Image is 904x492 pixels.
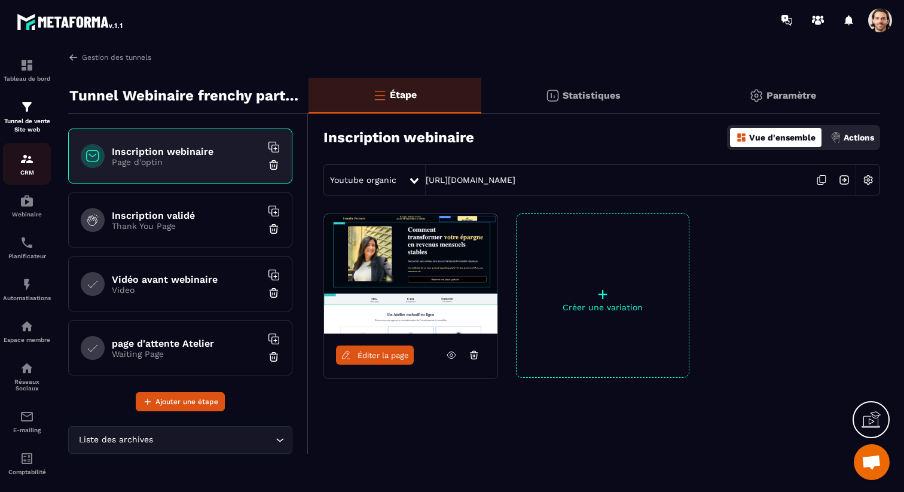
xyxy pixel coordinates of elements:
[372,88,387,102] img: bars-o.4a397970.svg
[3,91,51,143] a: formationformationTunnel de vente Site web
[268,351,280,363] img: trash
[112,274,261,285] h6: Vidéo avant webinaire
[20,361,34,375] img: social-network
[3,401,51,442] a: emailemailE-mailing
[749,88,763,103] img: setting-gr.5f69749f.svg
[68,426,292,454] div: Search for option
[323,129,474,146] h3: Inscription webinaire
[330,175,396,185] span: Youtube organic
[563,90,621,101] p: Statistiques
[112,210,261,221] h6: Inscription validé
[155,396,218,408] span: Ajouter une étape
[844,133,874,142] p: Actions
[112,157,261,167] p: Page d'optin
[833,169,856,191] img: arrow-next.bcc2205e.svg
[155,433,273,447] input: Search for option
[20,100,34,114] img: formation
[3,352,51,401] a: social-networksocial-networkRéseaux Sociaux
[17,11,124,32] img: logo
[268,223,280,235] img: trash
[336,346,414,365] a: Éditer la page
[3,427,51,433] p: E-mailing
[68,52,151,63] a: Gestion des tunnels
[112,146,261,157] h6: Inscription webinaire
[20,277,34,292] img: automations
[545,88,560,103] img: stats.20deebd0.svg
[3,49,51,91] a: formationformationTableau de bord
[69,84,300,108] p: Tunnel Webinaire frenchy partners
[3,75,51,82] p: Tableau de bord
[830,132,841,143] img: actions.d6e523a2.png
[20,152,34,166] img: formation
[3,185,51,227] a: automationsautomationsWebinaire
[3,310,51,352] a: automationsautomationsEspace membre
[68,52,79,63] img: arrow
[20,410,34,424] img: email
[112,285,261,295] p: Video
[20,319,34,334] img: automations
[857,169,879,191] img: setting-w.858f3a88.svg
[390,89,417,100] p: Étape
[3,143,51,185] a: formationformationCRM
[766,90,816,101] p: Paramètre
[20,236,34,250] img: scheduler
[112,349,261,359] p: Waiting Page
[3,117,51,134] p: Tunnel de vente Site web
[20,194,34,208] img: automations
[268,287,280,299] img: trash
[324,214,497,334] img: image
[3,169,51,176] p: CRM
[20,451,34,466] img: accountant
[736,132,747,143] img: dashboard-orange.40269519.svg
[517,302,689,312] p: Créer une variation
[749,133,816,142] p: Vue d'ensemble
[3,253,51,259] p: Planificateur
[20,58,34,72] img: formation
[358,351,409,360] span: Éditer la page
[3,227,51,268] a: schedulerschedulerPlanificateur
[3,268,51,310] a: automationsautomationsAutomatisations
[3,378,51,392] p: Réseaux Sociaux
[136,392,225,411] button: Ajouter une étape
[517,286,689,302] p: +
[268,159,280,171] img: trash
[3,211,51,218] p: Webinaire
[3,295,51,301] p: Automatisations
[3,337,51,343] p: Espace membre
[3,469,51,475] p: Comptabilité
[112,221,261,231] p: Thank You Page
[3,442,51,484] a: accountantaccountantComptabilité
[854,444,890,480] div: Ouvrir le chat
[112,338,261,349] h6: page d'attente Atelier
[76,433,155,447] span: Liste des archives
[426,175,515,185] a: [URL][DOMAIN_NAME]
